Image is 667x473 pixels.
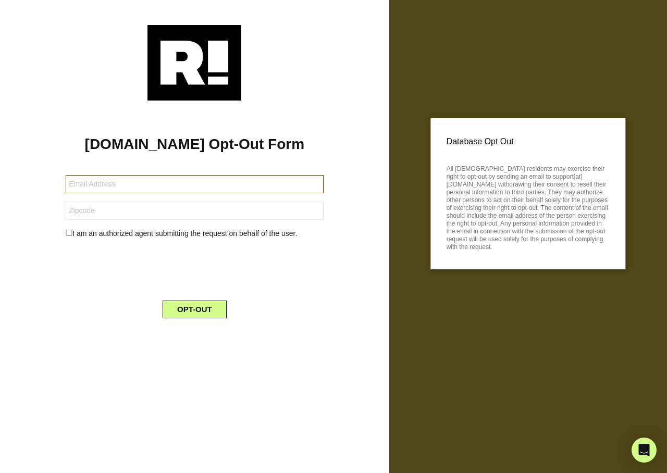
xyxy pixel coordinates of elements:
p: All [DEMOGRAPHIC_DATA] residents may exercise their right to opt-out by sending an email to suppo... [447,162,610,251]
h1: [DOMAIN_NAME] Opt-Out Form [16,135,374,153]
div: Open Intercom Messenger [632,438,657,463]
iframe: reCAPTCHA [115,247,274,288]
input: Email Address [66,175,323,193]
p: Database Opt Out [447,134,610,150]
img: Retention.com [147,25,241,101]
input: Zipcode [66,202,323,220]
button: OPT-OUT [163,301,227,318]
div: I am an authorized agent submitting the request on behalf of the user. [58,228,331,239]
